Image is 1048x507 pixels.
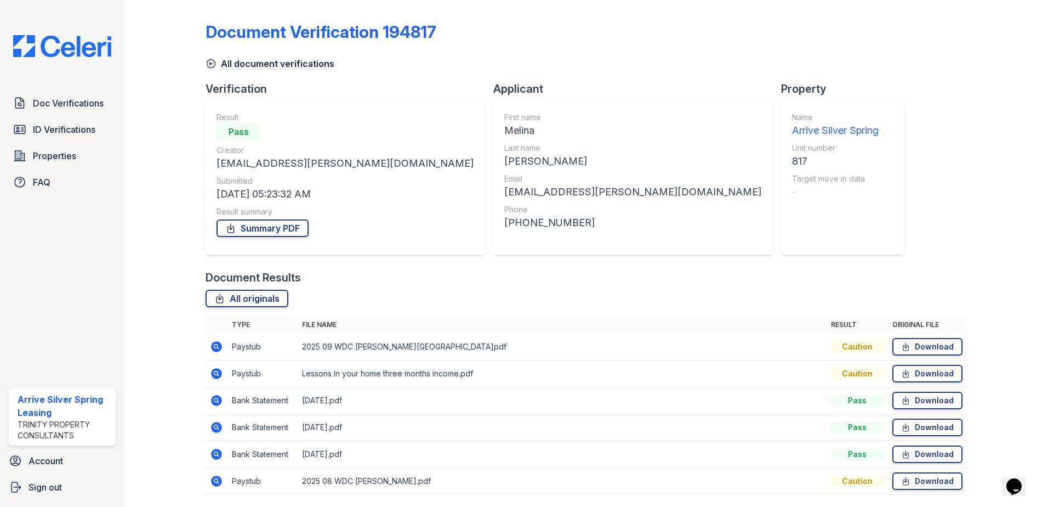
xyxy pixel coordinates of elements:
[892,472,962,490] a: Download
[892,446,962,463] a: Download
[504,112,761,123] div: First name
[831,341,884,352] div: Caution
[9,145,116,167] a: Properties
[888,316,967,334] th: Original file
[831,368,884,379] div: Caution
[4,450,120,472] a: Account
[298,468,827,495] td: 2025 08 WDC [PERSON_NAME].pdf
[217,187,474,202] div: [DATE] 05:23:32 AM
[33,97,104,110] span: Doc Verifications
[9,171,116,193] a: FAQ
[298,387,827,414] td: [DATE].pdf
[298,316,827,334] th: File name
[217,123,260,140] div: Pass
[298,334,827,360] td: 2025 09 WDC [PERSON_NAME][GEOGRAPHIC_DATA]pdf
[298,414,827,441] td: [DATE].pdf
[892,338,962,356] a: Download
[227,414,298,441] td: Bank Statement
[831,395,884,406] div: Pass
[493,81,781,97] div: Applicant
[504,123,761,138] div: Melina
[504,184,761,200] div: [EMAIL_ADDRESS][PERSON_NAME][DOMAIN_NAME]
[206,290,288,307] a: All originals
[504,154,761,169] div: [PERSON_NAME]
[892,392,962,409] a: Download
[792,112,879,138] a: Name Arrive Silver Spring
[792,112,879,123] div: Name
[33,149,76,162] span: Properties
[892,365,962,382] a: Download
[792,123,879,138] div: Arrive Silver Spring
[206,57,334,70] a: All document verifications
[827,316,888,334] th: Result
[206,22,436,42] div: Document Verification 194817
[227,334,298,360] td: Paystub
[217,145,474,156] div: Creator
[217,219,309,237] a: Summary PDF
[217,176,474,187] div: Submitted
[18,419,111,441] div: Trinity Property Consultants
[227,360,298,387] td: Paystub
[892,419,962,436] a: Download
[227,316,298,334] th: Type
[18,393,111,419] div: Arrive Silver Spring Leasing
[4,35,120,57] img: CE_Logo_Blue-a8612792a0a2168367f1c8372b55b34899dd931a85d93a1a3d3e32e68fde9ad4.png
[781,81,913,97] div: Property
[9,92,116,114] a: Doc Verifications
[504,204,761,215] div: Phone
[4,476,120,498] a: Sign out
[1002,463,1037,496] iframe: chat widget
[504,173,761,184] div: Email
[831,449,884,460] div: Pass
[504,143,761,154] div: Last name
[206,81,493,97] div: Verification
[217,156,474,171] div: [EMAIL_ADDRESS][PERSON_NAME][DOMAIN_NAME]
[9,119,116,140] a: ID Verifications
[831,476,884,487] div: Caution
[298,441,827,468] td: [DATE].pdf
[792,173,879,184] div: Target move in date
[792,154,879,169] div: 817
[206,270,301,285] div: Document Results
[504,215,761,230] div: [PHONE_NUMBER]
[33,176,50,189] span: FAQ
[227,468,298,495] td: Paystub
[792,184,879,200] div: -
[227,441,298,468] td: Bank Statement
[29,481,62,494] span: Sign out
[217,206,474,217] div: Result summary
[831,422,884,433] div: Pass
[29,454,63,467] span: Account
[792,143,879,154] div: Unit number
[217,112,474,123] div: Result
[33,123,95,136] span: ID Verifications
[298,360,827,387] td: Lessons In your home three months income.pdf
[227,387,298,414] td: Bank Statement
